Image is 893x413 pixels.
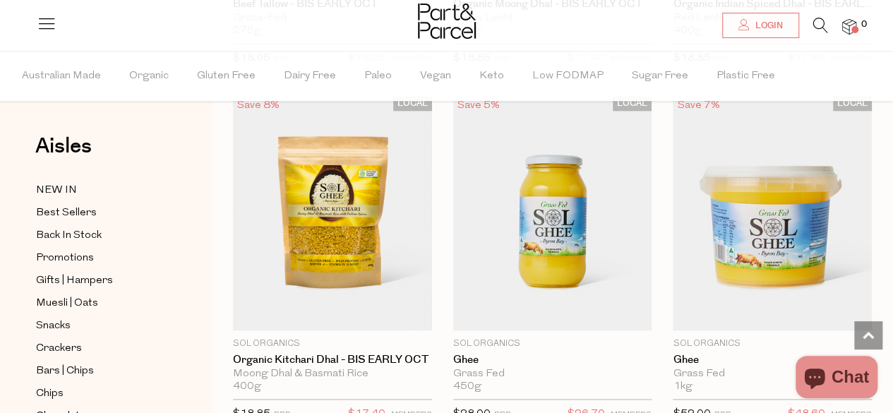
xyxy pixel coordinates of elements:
p: Sol Organics [233,337,432,350]
span: Dairy Free [284,52,336,101]
span: Best Sellers [36,205,97,222]
a: Ghee [453,354,652,366]
a: Bars | Chips [36,362,164,380]
span: Aisles [35,131,92,162]
span: Vegan [420,52,451,101]
inbox-online-store-chat: Shopify online store chat [791,356,882,402]
a: NEW IN [36,181,164,199]
span: Bars | Chips [36,363,94,380]
span: LOCAL [613,96,652,111]
div: Save 7% [673,96,724,115]
span: 400g [233,381,261,393]
a: Promotions [36,249,164,267]
img: Part&Parcel [418,4,476,39]
a: Chips [36,385,164,402]
div: Moong Dhal & Basmati Rice [233,368,432,381]
span: Australian Made [22,52,101,101]
span: Snacks [36,318,71,335]
span: Keto [479,52,504,101]
img: Ghee [453,96,652,330]
a: Ghee [673,354,872,366]
span: LOCAL [393,96,432,111]
span: Gifts | Hampers [36,273,113,289]
span: 1kg [673,381,692,393]
img: Ghee [673,96,872,330]
span: Plastic Free [717,52,775,101]
div: Grass Fed [453,368,652,381]
div: Save 8% [233,96,284,115]
div: Save 5% [453,96,504,115]
span: Chips [36,385,64,402]
span: Paleo [364,52,392,101]
span: Promotions [36,250,94,267]
span: Sugar Free [632,52,688,101]
a: Muesli | Oats [36,294,164,312]
a: Crackers [36,340,164,357]
a: Organic Kitchari Dhal - BIS EARLY OCT [233,354,432,366]
span: Muesli | Oats [36,295,98,312]
p: Sol Organics [453,337,652,350]
span: Gluten Free [197,52,256,101]
a: Best Sellers [36,204,164,222]
span: 0 [858,18,870,31]
span: Organic [129,52,169,101]
p: Sol Organics [673,337,872,350]
a: Login [722,13,799,38]
span: NEW IN [36,182,77,199]
span: Login [752,20,783,32]
img: Organic Kitchari Dhal - BIS EARLY OCT [233,96,432,330]
span: 450g [453,381,481,393]
a: Back In Stock [36,227,164,244]
span: LOCAL [833,96,872,111]
a: Gifts | Hampers [36,272,164,289]
div: Grass Fed [673,368,872,381]
a: 0 [842,19,856,34]
a: Aisles [35,136,92,171]
a: Snacks [36,317,164,335]
span: Crackers [36,340,82,357]
span: Back In Stock [36,227,102,244]
span: Low FODMAP [532,52,604,101]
